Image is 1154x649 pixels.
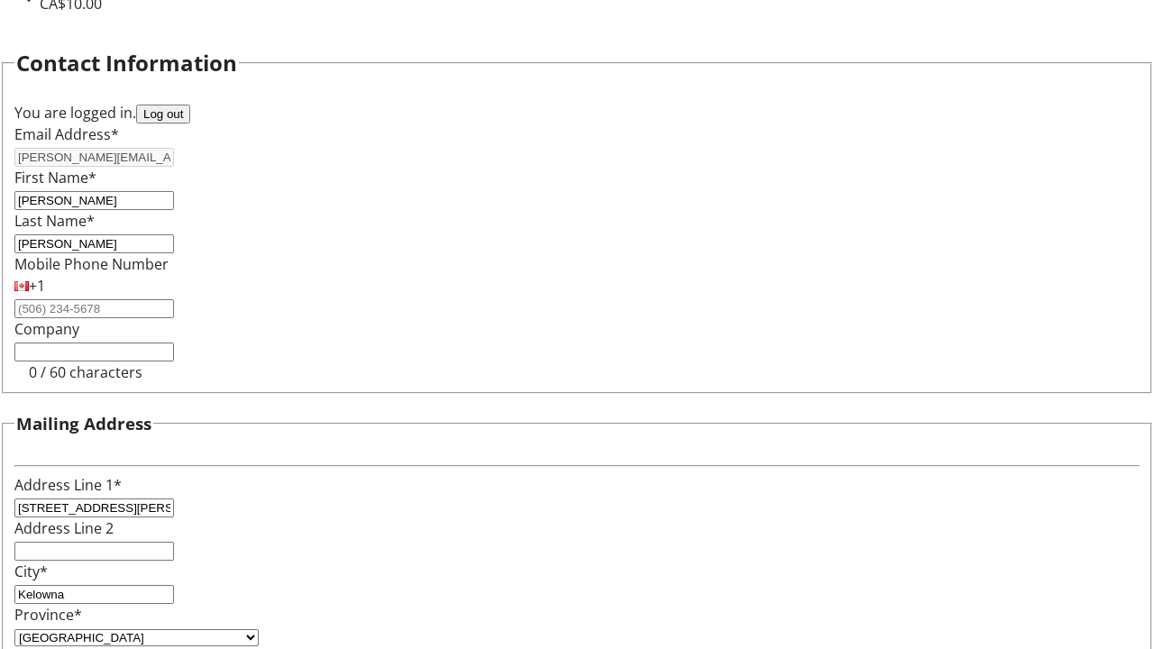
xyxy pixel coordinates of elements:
label: Mobile Phone Number [14,254,169,274]
label: Last Name* [14,211,95,231]
label: Address Line 2 [14,518,114,538]
label: Email Address* [14,124,119,144]
label: Company [14,319,79,339]
label: Address Line 1* [14,475,122,495]
input: City [14,585,174,604]
input: Address [14,498,174,517]
h3: Mailing Address [16,411,151,436]
input: (506) 234-5678 [14,299,174,318]
button: Log out [136,105,190,123]
tr-character-limit: 0 / 60 characters [29,362,142,382]
div: You are logged in. [14,102,1140,123]
label: City* [14,562,48,581]
label: First Name* [14,168,96,187]
h2: Contact Information [16,47,237,79]
label: Province* [14,605,82,625]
